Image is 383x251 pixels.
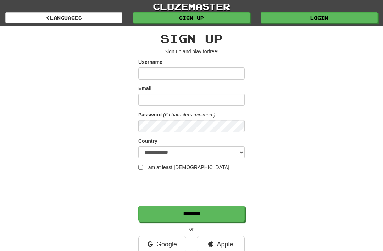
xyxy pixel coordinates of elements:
[138,137,157,144] label: Country
[138,165,143,170] input: I am at least [DEMOGRAPHIC_DATA]
[261,12,378,23] a: Login
[138,225,245,233] p: or
[138,111,162,118] label: Password
[138,174,246,202] iframe: reCAPTCHA
[209,49,217,54] u: free
[138,48,245,55] p: Sign up and play for !
[138,59,162,66] label: Username
[133,12,250,23] a: Sign up
[163,112,215,118] em: (6 characters minimum)
[5,12,122,23] a: Languages
[138,85,151,92] label: Email
[138,164,229,171] label: I am at least [DEMOGRAPHIC_DATA]
[138,33,245,44] h2: Sign up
